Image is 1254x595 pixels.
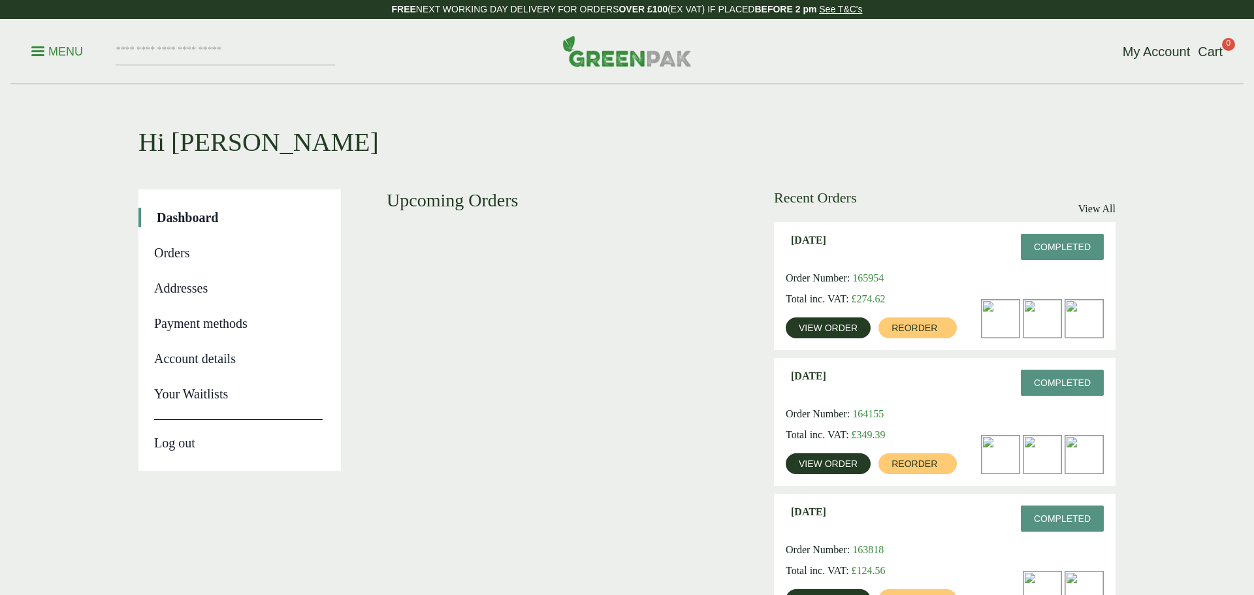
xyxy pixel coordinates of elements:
span: Total inc. VAT: [786,565,849,576]
img: dsc_6879a_1-300x200.jpg [982,300,1020,338]
p: Menu [31,44,83,59]
span: [DATE] [791,234,826,246]
span: £ [852,293,857,304]
a: Addresses [154,278,323,298]
span: View order [799,459,858,468]
a: Your Waitlists [154,384,323,404]
span: Completed [1034,242,1091,252]
img: dsc_0111a_1_3-300x449.jpg [1065,300,1103,338]
bdi: 349.39 [852,429,886,440]
a: Reorder [878,317,957,338]
span: [DATE] [791,370,826,382]
a: View All [1078,201,1116,217]
span: Total inc. VAT: [786,429,849,440]
strong: BEFORE 2 pm [754,4,816,14]
span: Total inc. VAT: [786,293,849,304]
a: Dashboard [157,208,323,227]
img: 7501_lid_1-300x198.jpg [1023,436,1061,474]
a: Cart 0 [1198,42,1223,61]
h3: Upcoming Orders [387,189,728,212]
span: Order Number: [786,544,850,555]
a: Menu [31,44,83,57]
a: Log out [154,419,323,453]
span: 164155 [852,408,884,419]
span: Completed [1034,378,1091,388]
span: Order Number: [786,408,850,419]
span: View order [799,323,858,332]
strong: FREE [391,4,415,14]
bdi: 124.56 [852,565,886,576]
a: Account details [154,349,323,368]
a: View order [786,317,871,338]
a: Payment methods [154,314,323,333]
span: Order Number: [786,272,850,283]
a: My Account [1123,42,1190,61]
img: dsc_6879a_1-300x200.jpg [1065,436,1103,474]
h1: Hi [PERSON_NAME] [138,85,1116,158]
a: See T&C's [819,4,862,14]
span: 0 [1222,38,1235,51]
a: Orders [154,243,323,263]
span: [DATE] [791,506,826,518]
span: Reorder [892,323,937,332]
span: £ [852,429,857,440]
bdi: 274.62 [852,293,886,304]
span: Cart [1198,44,1223,59]
span: Completed [1034,513,1091,524]
span: My Account [1123,44,1190,59]
span: £ [852,565,857,576]
strong: OVER £100 [619,4,667,14]
img: Kraft-Bowl-500ml-with-Nachos-300x200.jpg [982,436,1020,474]
span: 165954 [852,272,884,283]
img: IMG_5658-300x200.jpg [1023,300,1061,338]
a: View order [786,453,871,474]
span: Reorder [892,459,937,468]
h3: Recent Orders [774,189,856,206]
img: GreenPak Supplies [562,35,692,67]
a: Reorder [878,453,957,474]
span: 163818 [852,544,884,555]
